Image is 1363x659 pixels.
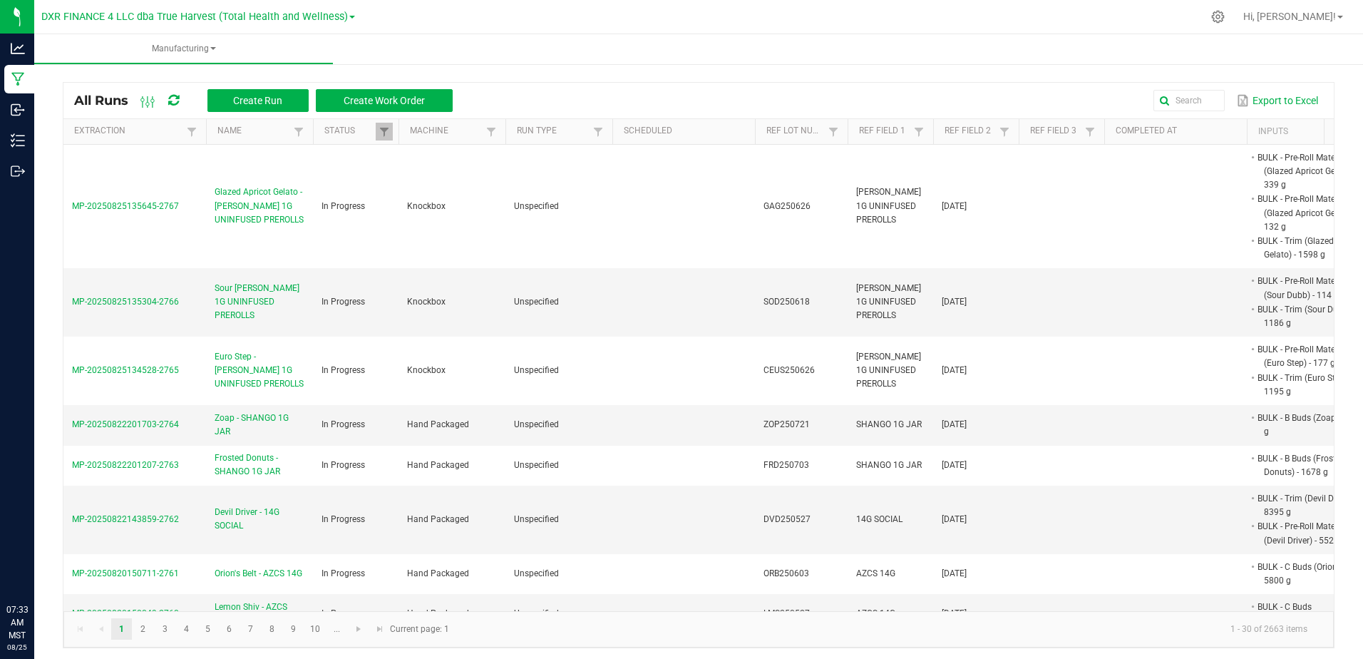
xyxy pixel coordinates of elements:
span: In Progress [322,460,365,470]
a: NameSortable [217,126,289,137]
inline-svg: Inbound [11,103,25,117]
span: Unspecified [514,201,559,211]
a: Filter [825,123,842,141]
a: Page 1 [111,618,132,640]
span: DXR FINANCE 4 LLC dba True Harvest (Total Health and Wellness) [41,11,348,23]
span: Devil Driver - 14G SOCIAL [215,506,304,533]
p: 08/25 [6,642,28,653]
a: MachineSortable [410,126,482,137]
span: FRD250703 [763,460,809,470]
span: Hand Packaged [407,419,469,429]
span: In Progress [322,297,365,307]
span: Sour [PERSON_NAME] 1G UNINFUSED PREROLLS [215,282,304,323]
span: ZOP250721 [763,419,810,429]
span: Knockbox [407,297,446,307]
span: Unspecified [514,460,559,470]
span: Frosted Donuts - SHANGO 1G JAR [215,451,304,479]
span: [DATE] [942,514,967,524]
span: MP-20250825135304-2766 [72,297,179,307]
span: Hand Packaged [407,608,469,618]
span: MP-20250822201703-2764 [72,419,179,429]
button: Export to Excel [1233,88,1322,113]
inline-svg: Analytics [11,41,25,56]
a: StatusSortable [324,126,375,137]
span: 14G SOCIAL [856,514,902,524]
span: MP-20250822143859-2762 [72,514,179,524]
span: [PERSON_NAME] 1G UNINFUSED PREROLLS [856,352,921,389]
span: MP-20250825135645-2767 [72,201,179,211]
a: Go to the next page [349,618,369,640]
span: In Progress [322,608,365,618]
a: Ref Lot NumberSortable [766,126,824,137]
input: Search [1153,90,1225,111]
span: [DATE] [942,297,967,307]
span: [DATE] [942,201,967,211]
kendo-pager-info: 1 - 30 of 2663 items [458,618,1319,641]
a: ScheduledSortable [624,126,749,137]
span: In Progress [322,568,365,578]
a: Page 4 [176,618,197,640]
span: Glazed Apricot Gelato - [PERSON_NAME] 1G UNINFUSED PREROLLS [215,185,304,227]
span: Unspecified [514,568,559,578]
span: [DATE] [942,568,967,578]
a: Page 9 [283,618,304,640]
span: [DATE] [942,460,967,470]
a: Ref Field 2Sortable [945,126,995,137]
span: Unspecified [514,365,559,375]
span: Go to the last page [374,623,386,635]
span: GAG250626 [763,201,811,211]
a: Page 3 [155,618,175,640]
span: MP-20250822201207-2763 [72,460,179,470]
a: Page 6 [219,618,240,640]
span: In Progress [322,201,365,211]
inline-svg: Outbound [11,164,25,178]
span: [PERSON_NAME] 1G UNINFUSED PREROLLS [856,283,921,320]
p: 07:33 AM MST [6,603,28,642]
span: Zoap - SHANGO 1G JAR [215,412,304,439]
span: Unspecified [514,297,559,307]
span: DVD250527 [763,514,811,524]
span: SHANGO 1G JAR [856,419,922,429]
button: Create Run [207,89,309,112]
a: Filter [290,123,307,141]
a: Page 8 [262,618,282,640]
a: Page 10 [305,618,326,640]
span: In Progress [322,365,365,375]
span: In Progress [322,514,365,524]
span: In Progress [322,419,365,429]
a: Filter [1081,123,1099,141]
a: Manufacturing [34,34,333,64]
a: Page 11 [326,618,347,640]
span: MP-20250820150049-2760 [72,608,179,618]
a: Page 7 [240,618,261,640]
span: Orion's Belt - AZCS 14G [215,567,302,581]
button: Create Work Order [316,89,453,112]
span: Unspecified [514,419,559,429]
a: ExtractionSortable [74,126,182,137]
a: Page 5 [197,618,218,640]
span: Hi, [PERSON_NAME]! [1243,11,1336,22]
span: [DATE] [942,608,967,618]
span: Unspecified [514,608,559,618]
span: AZCS 14G [856,608,895,618]
iframe: Resource center [14,545,57,588]
span: Hand Packaged [407,514,469,524]
a: Filter [183,123,200,141]
span: LMS250527 [763,608,810,618]
a: Filter [376,123,393,141]
span: SHANGO 1G JAR [856,460,922,470]
a: Filter [910,123,927,141]
span: ORB250603 [763,568,809,578]
span: Create Run [233,95,282,106]
a: Ref Field 3Sortable [1030,126,1081,137]
kendo-pager: Current page: 1 [63,611,1334,648]
a: Go to the last page [369,618,390,640]
span: Manufacturing [34,43,333,55]
span: SOD250618 [763,297,810,307]
span: AZCS 14G [856,568,895,578]
span: [DATE] [942,365,967,375]
span: Hand Packaged [407,460,469,470]
a: Filter [590,123,607,141]
a: Filter [483,123,500,141]
a: Filter [996,123,1013,141]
